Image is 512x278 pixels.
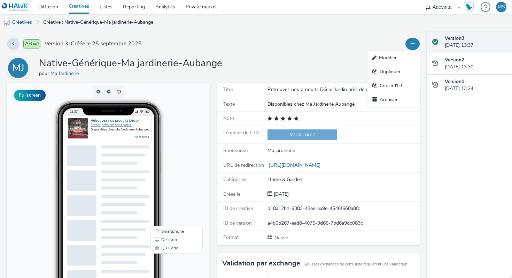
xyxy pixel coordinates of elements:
[145,144,194,153] li: Smartphone
[274,234,288,241] span: Native
[84,36,132,44] a: Retrouvez nos produits Décor Jardin près de chez vous.
[367,93,420,107] a: Archiver
[464,1,477,13] a: Hawk Academy
[223,86,233,93] span: Titre
[304,262,407,267] small: Seuls les exchanges de cette liste requièrent une validation
[367,79,420,93] a: Copier l'ID
[445,57,464,63] strong: Version 2
[223,129,259,136] span: Légende du CTA
[223,101,235,107] span: Texte
[223,191,240,197] span: Créée le
[154,155,170,159] span: Desktop
[51,70,82,77] a: Ma Jardinerie
[3,19,10,26] img: mobile
[7,65,32,71] a: MJ
[39,57,222,70] h1: Native-Générique-Ma jardinerie-Aubange
[445,78,464,85] strong: Version 1
[39,70,51,77] span: pour
[128,53,142,57] a: Sponsored
[223,162,264,168] span: URL de redirection
[223,115,234,122] span: Note
[45,40,142,48] span: Version 3 - Créée le 25 septembre 2025
[154,163,171,167] span: QR Code
[267,101,419,108] div: Disponibles chez Ma Jardinerie Aubange.
[63,27,71,31] span: 13:37
[445,78,507,92] div: [DATE] 13:24
[267,220,419,227] div: a4b0b267-ead8-4075-9d66-7bd6a9dc083c
[14,90,46,101] button: Fullscreen
[267,176,419,183] div: Home & Garden
[84,45,142,49] div: Disponibles chez Ma Jardinerie Aubange.
[367,51,420,65] a: Modifier
[223,147,248,154] span: Sponsorisé
[40,14,157,31] a: Créative : Native-Générique-Ma jardinerie-Aubange
[267,86,419,93] div: Retrouvez nos produits Décor Jardin près de chez vous.
[272,191,289,198] div: Création 25 septembre 2025, 13:24
[445,57,507,71] div: [DATE] 13:30
[367,65,420,79] a: Dupliquer
[498,2,505,12] div: MS
[464,1,474,13] img: Hawk Academy
[223,176,246,183] span: Catégories
[223,220,252,226] span: ID de version
[223,234,239,241] span: Format
[145,161,194,170] li: QR Code
[145,153,194,161] li: Desktop
[445,35,507,49] div: [DATE] 13:37
[222,258,300,269] h3: Validation par exchange
[267,162,323,168] a: [URL][DOMAIN_NAME]
[2,3,29,12] img: undefined Logo
[12,58,24,78] div: MJ
[154,146,177,151] span: Smartphone
[445,35,464,42] strong: Version 3
[267,205,419,212] div: d18a12b1-9383-43ee-aa9e-4546f660a8fc
[23,39,40,48] span: Activé
[272,191,289,197] span: [DATE]
[223,205,253,212] span: ID de créative
[267,147,419,154] div: Ma jardinerie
